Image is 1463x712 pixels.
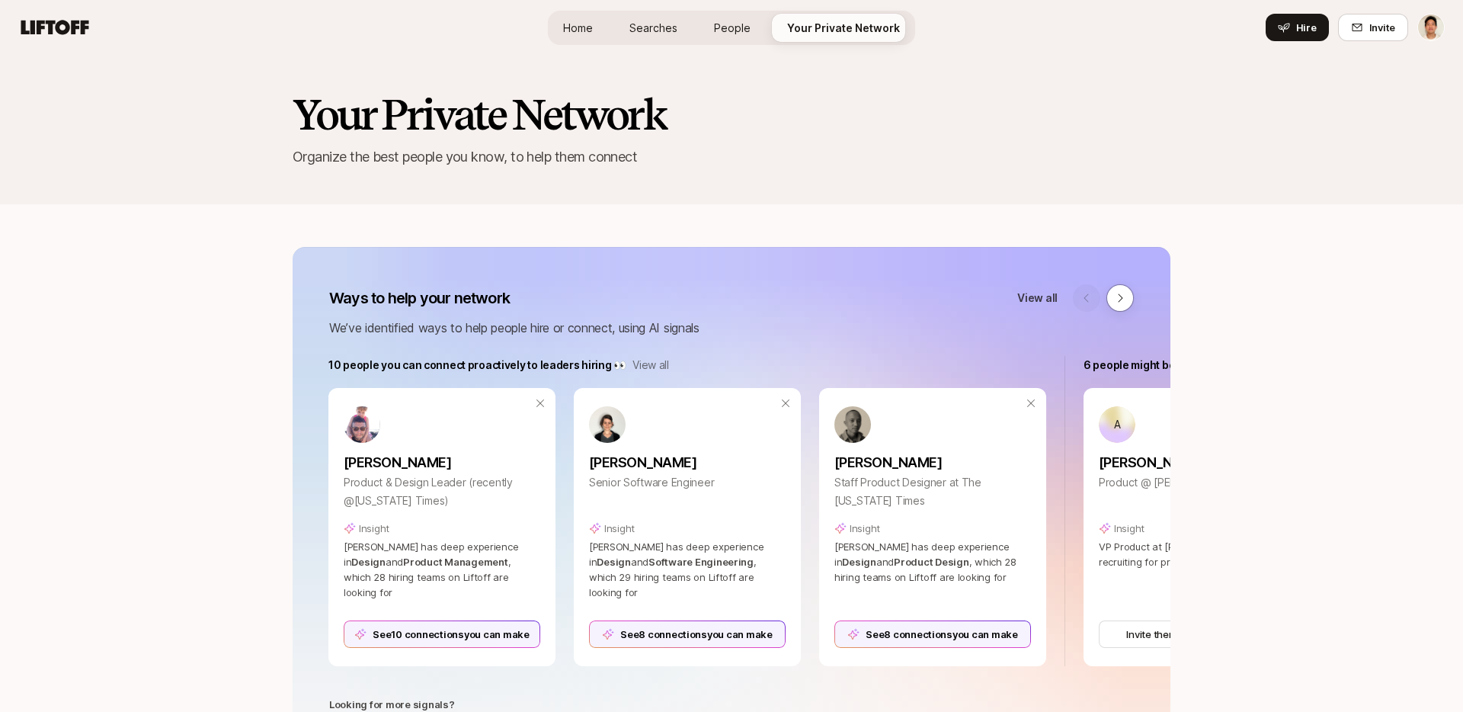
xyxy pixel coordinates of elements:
[344,406,380,443] img: ACg8ocInyrGrb4MC9uz50sf4oDbeg82BTXgt_Vgd6-yBkTRc-xTs8ygV=s160-c
[1084,356,1222,374] p: 6 people might be hiring 🌱
[834,443,1031,473] a: [PERSON_NAME]
[1369,20,1395,35] span: Invite
[629,20,677,36] span: Searches
[631,556,648,568] span: and
[589,406,626,443] img: c0e63016_88f0_404b_adce_f7c58050cde2.jpg
[850,521,880,536] p: Insight
[648,556,754,568] span: Software Engineering
[702,14,763,42] a: People
[551,14,605,42] a: Home
[329,318,1134,338] p: We’ve identified ways to help people hire or connect, using AI signals
[834,540,1009,568] span: [PERSON_NAME] has deep experience in
[293,91,1170,137] h2: Your Private Network
[617,14,690,42] a: Searches
[1296,20,1317,35] span: Hire
[589,556,757,598] span: , which 29 hiring teams on Liftoff are looking for
[1099,406,1295,443] a: A
[589,452,786,473] p: [PERSON_NAME]
[1099,452,1295,473] p: [PERSON_NAME]
[344,540,518,568] span: [PERSON_NAME] has deep experience in
[834,406,871,443] img: b45d4615_266c_4b6c_bcce_367f2b2cc425.jpg
[351,556,385,568] span: Design
[1099,473,1295,492] p: Product @ [PERSON_NAME]
[714,20,751,36] span: People
[1017,289,1058,307] a: View all
[632,356,669,374] a: View all
[876,556,894,568] span: and
[1099,621,1295,648] button: Invite them to hire on Liftoff
[834,452,1031,473] p: [PERSON_NAME]
[1114,415,1121,434] p: A
[842,556,876,568] span: Design
[344,556,511,598] span: , which 28 hiring teams on Liftoff are looking for
[775,14,912,42] a: Your Private Network
[1338,14,1408,41] button: Invite
[403,556,507,568] span: Product Management
[359,521,389,536] p: Insight
[834,473,1031,510] p: Staff Product Designer at The [US_STATE] Times
[589,443,786,473] a: [PERSON_NAME]
[1266,14,1329,41] button: Hire
[597,556,630,568] span: Design
[894,556,968,568] span: Product Design
[1418,14,1444,40] img: Jeremy Chen
[787,20,900,36] span: Your Private Network
[329,287,510,309] p: Ways to help your network
[1099,443,1295,473] a: [PERSON_NAME]
[604,521,635,536] p: Insight
[344,473,540,510] p: Product & Design Leader (recently @[US_STATE] Times)
[344,443,540,473] a: [PERSON_NAME]
[344,452,540,473] p: [PERSON_NAME]
[329,697,455,712] p: Looking for more signals?
[589,540,764,568] span: [PERSON_NAME] has deep experience in
[1114,521,1144,536] p: Insight
[328,356,626,374] p: 10 people you can connect proactively to leaders hiring 👀
[589,473,786,492] p: Senior Software Engineer
[1099,540,1277,568] span: VP Product at [PERSON_NAME] actively recruiting for product team
[563,20,593,36] span: Home
[386,556,403,568] span: and
[1417,14,1445,41] button: Jeremy Chen
[293,146,1170,168] p: Organize the best people you know, to help them connect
